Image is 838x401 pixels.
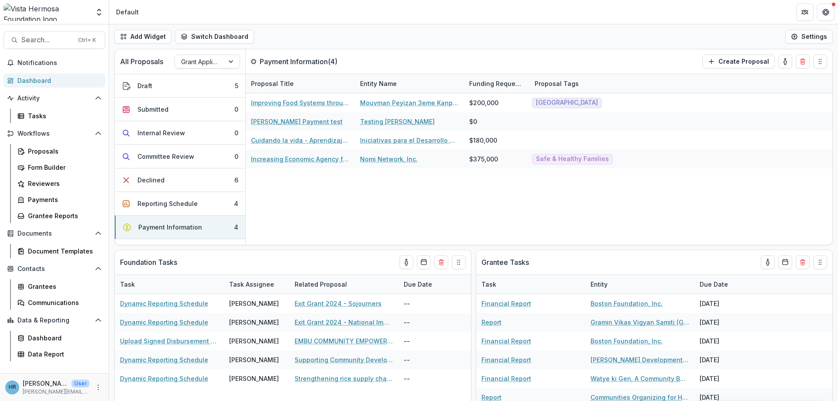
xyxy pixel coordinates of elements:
[796,3,814,21] button: Partners
[591,336,663,346] a: Boston Foundation, Inc.
[3,127,105,141] button: Open Workflows
[21,36,73,44] span: Search...
[694,313,760,332] div: [DATE]
[113,6,142,18] nav: breadcrumb
[417,255,431,269] button: Calendar
[398,275,464,294] div: Due Date
[481,336,531,346] a: Financial Report
[115,216,245,239] button: Payment Information4
[137,81,152,90] div: Draft
[481,257,529,267] p: Grantee Tasks
[251,98,350,107] a: Improving Food Systems through Agricultural Inputs, Livestock, and Processing
[694,332,760,350] div: [DATE]
[251,117,343,126] a: [PERSON_NAME] Payment test
[536,155,609,163] span: Safe & Healthy Families
[28,298,98,307] div: Communications
[14,176,105,191] a: Reviewers
[778,55,792,69] button: toggle-assigned-to-me
[289,280,352,289] div: Related Proposal
[114,30,172,44] button: Add Widget
[93,3,105,21] button: Open entity switcher
[14,347,105,361] a: Data Report
[360,136,459,145] a: Iniciativas para el Desarrollo de una Economía Alternativa y Solidaria, A. C. (IDEAS Comunitarias)
[355,74,464,93] div: Entity Name
[251,154,350,164] a: Increasing Economic Agency for Women and Girls Highly Vulnerable to Trafficking - Nomi Network
[295,374,393,383] a: Strengthening rice supply chain and food security through agricultural extension services and irr...
[529,74,639,93] div: Proposal Tags
[14,144,105,158] a: Proposals
[120,257,177,267] p: Foundation Tasks
[28,211,98,220] div: Grantee Reports
[72,380,89,387] p: User
[360,154,418,164] a: Nomi Network, Inc.
[481,299,531,308] a: Financial Report
[115,145,245,168] button: Committee Review0
[481,318,501,327] a: Report
[585,275,694,294] div: Entity
[115,74,245,98] button: Draft5
[115,98,245,121] button: Submitted0
[28,111,98,120] div: Tasks
[591,355,689,364] a: [PERSON_NAME] Development Society
[464,79,529,88] div: Funding Requested
[138,223,202,232] div: Payment Information
[360,117,435,126] a: Testing [PERSON_NAME]
[398,350,464,369] div: --
[234,223,238,232] div: 4
[813,55,827,69] button: Drag
[694,275,760,294] div: Due Date
[120,56,163,67] p: All Proposals
[234,152,238,161] div: 0
[120,318,208,327] a: Dynamic Reporting Schedule
[115,121,245,145] button: Internal Review0
[3,31,105,49] button: Search...
[469,154,498,164] div: $375,000
[115,275,224,294] div: Task
[761,255,775,269] button: toggle-assigned-to-me
[591,299,663,308] a: Boston Foundation, Inc.
[28,282,98,291] div: Grantees
[28,179,98,188] div: Reviewers
[14,209,105,223] a: Grantee Reports
[28,333,98,343] div: Dashboard
[399,255,413,269] button: toggle-assigned-to-me
[469,117,477,126] div: $0
[137,199,198,208] div: Reporting Schedule
[694,369,760,388] div: [DATE]
[115,192,245,216] button: Reporting Schedule4
[14,109,105,123] a: Tasks
[289,275,398,294] div: Related Proposal
[234,128,238,137] div: 0
[116,7,139,17] div: Default
[14,192,105,207] a: Payments
[28,195,98,204] div: Payments
[785,30,833,44] button: Settings
[17,76,98,85] div: Dashboard
[251,136,350,145] a: Cuidando la vida - Aprendizajes y acciones colectivas para el bien común, la sustentabilidad y la...
[137,105,168,114] div: Submitted
[3,262,105,276] button: Open Contacts
[229,355,279,364] div: [PERSON_NAME]
[591,374,689,383] a: Watye ki Gen, A Community Based Organization
[9,384,16,390] div: Hannah Roosendaal
[14,244,105,258] a: Document Templates
[476,275,585,294] div: Task
[17,230,91,237] span: Documents
[235,81,238,90] div: 5
[694,280,733,289] div: Due Date
[120,374,208,383] a: Dynamic Reporting Schedule
[137,175,165,185] div: Declined
[14,279,105,294] a: Grantees
[3,3,89,21] img: Vista Hermosa Foundation logo
[229,374,279,383] div: [PERSON_NAME]
[295,318,393,327] a: Exit Grant 2024 - National Immigration Forum
[694,294,760,313] div: [DATE]
[28,350,98,359] div: Data Report
[246,79,299,88] div: Proposal Title
[585,280,613,289] div: Entity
